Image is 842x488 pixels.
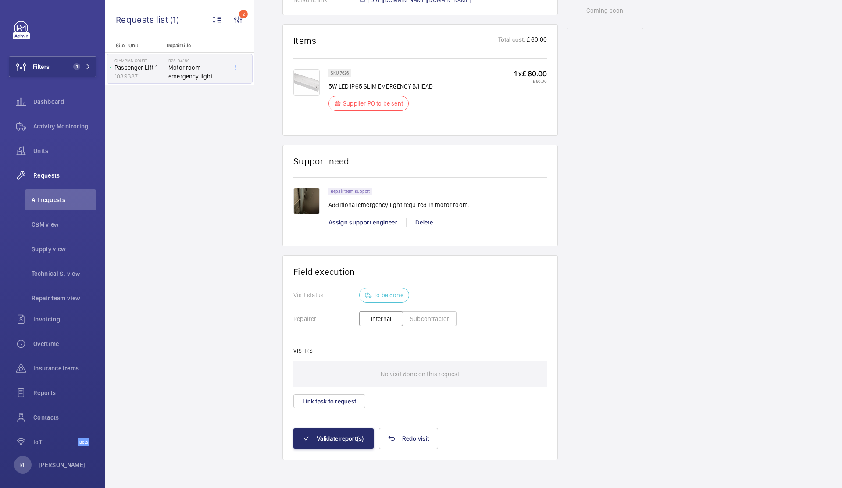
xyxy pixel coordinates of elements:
span: Requests [33,171,96,180]
p: [PERSON_NAME] [39,460,86,469]
span: 1 [73,63,80,70]
span: Activity Monitoring [33,122,96,131]
span: Dashboard [33,97,96,106]
h1: Support need [293,156,350,167]
p: No visit done on this request [381,361,459,387]
span: Beta [78,438,89,446]
img: 1742458649806-b509079a-6abb-465e-9169-d31ebd8051fd [293,188,320,214]
div: Delete [406,218,442,227]
img: 29PtxEkeRtm78FSCewalyHzDxUKvG-7SKPGp8ZC4TNCG5xeD.png [293,69,320,96]
button: Internal [359,311,403,326]
p: £ 60.00 [514,78,547,84]
p: £ 60.00 [526,35,547,46]
span: Assign support engineer [328,219,397,226]
button: Link task to request [293,394,365,408]
p: Supplier PO to be sent [343,99,403,108]
h1: Field execution [293,266,547,277]
span: Invoicing [33,315,96,324]
p: Repair team support [331,190,370,193]
span: Insurance items [33,364,96,373]
button: Subcontractor [403,311,457,326]
span: Filters [33,62,50,71]
p: Additional emergency light required in motor room. [328,200,469,209]
span: Motor room emergency light required [168,63,226,81]
span: IoT [33,438,78,446]
span: Contacts [33,413,96,422]
button: Filters1 [9,56,96,77]
span: Overtime [33,339,96,348]
p: Site - Unit [105,43,163,49]
span: Technical S. view [32,269,96,278]
p: 5W LED IP65 SLIM EMERGENCY B/HEAD [328,82,433,91]
p: 1 x £ 60.00 [514,69,547,78]
span: Units [33,146,96,155]
p: 10393871 [114,72,165,81]
p: Coming soon [586,6,623,15]
p: Repair title [167,43,225,49]
span: Requests list [116,14,170,25]
p: Olympian Court [114,58,165,63]
p: RF [19,460,26,469]
button: Redo visit [379,428,439,449]
span: Supply view [32,245,96,253]
span: Repair team view [32,294,96,303]
p: SKU 7626 [331,71,349,75]
span: Reports [33,388,96,397]
span: All requests [32,196,96,204]
p: To be done [374,291,403,299]
p: Passenger Lift 1 [114,63,165,72]
p: Total cost: [498,35,526,46]
button: Validate report(s) [293,428,374,449]
h2: Visit(s) [293,348,547,354]
h1: Items [293,35,317,46]
h2: R25-04180 [168,58,226,63]
span: CSM view [32,220,96,229]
